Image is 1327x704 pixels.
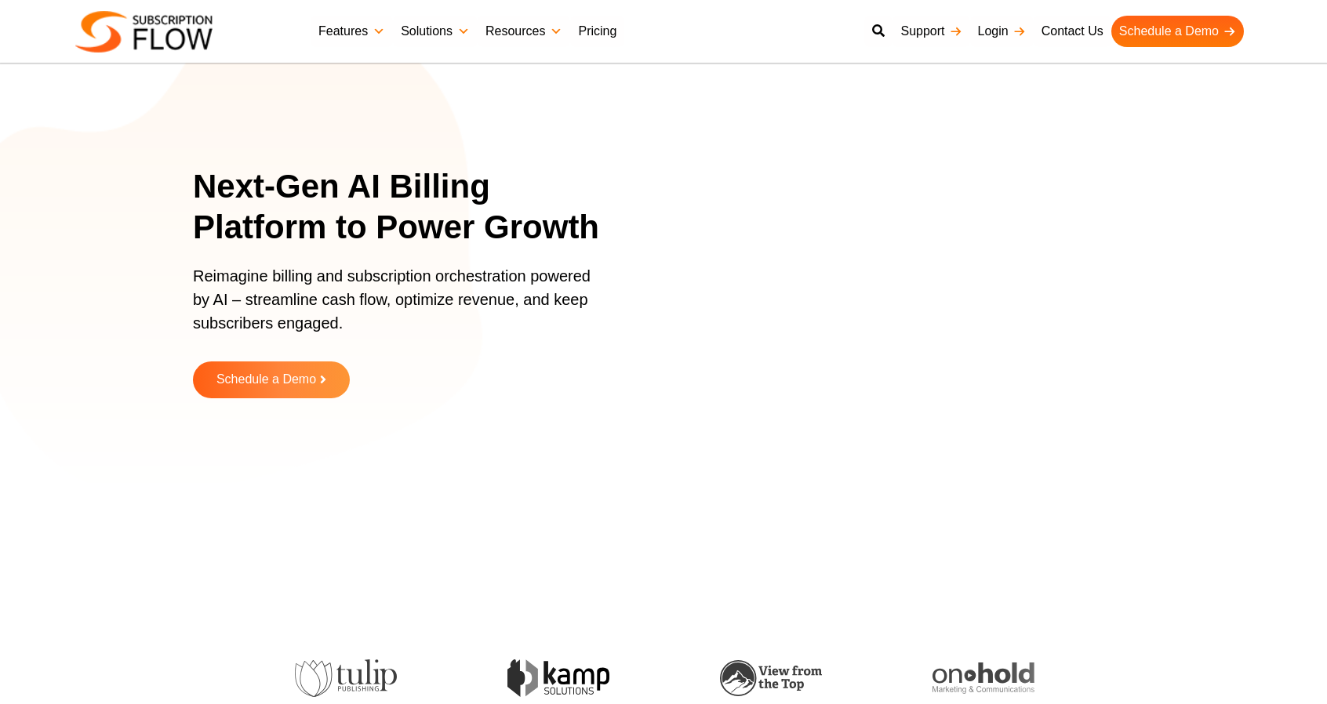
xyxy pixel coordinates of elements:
img: view-from-the-top [718,660,820,697]
h1: Next-Gen AI Billing Platform to Power Growth [193,166,620,249]
a: Contact Us [1034,16,1111,47]
a: Support [893,16,969,47]
a: Login [970,16,1034,47]
a: Schedule a Demo [193,361,350,398]
a: Pricing [570,16,624,47]
a: Schedule a Demo [1111,16,1244,47]
span: Schedule a Demo [216,373,316,386]
p: Reimagine billing and subscription orchestration powered by AI – streamline cash flow, optimize r... [193,264,601,350]
img: Subscriptionflow [75,11,213,53]
img: onhold-marketing [930,662,1032,694]
a: Solutions [393,16,478,47]
img: kamp-solution [505,659,607,696]
img: tulip-publishing [293,659,394,697]
a: Resources [478,16,570,47]
a: Features [311,16,393,47]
